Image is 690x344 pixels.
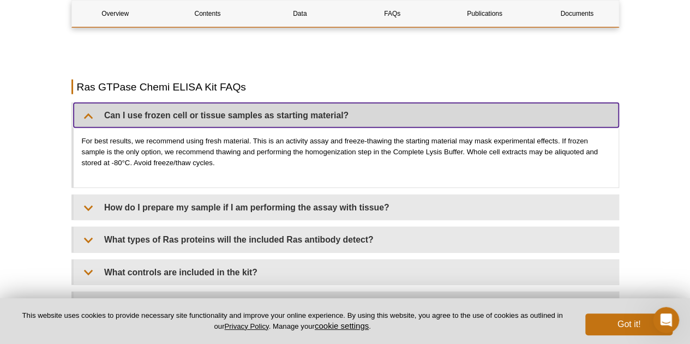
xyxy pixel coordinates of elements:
a: Contents [164,1,251,27]
summary: How do I prepare my sample if I am performing the assay with tissue? [74,195,619,220]
a: Publications [441,1,528,27]
p: For best results, we recommend using fresh material. This is an activity assay and freeze-thawing... [82,136,610,168]
summary: What controls are included in the kit? [74,260,619,285]
p: This website uses cookies to provide necessary site functionality and improve your online experie... [17,311,567,331]
iframe: Intercom live chat [653,307,679,333]
summary: Are there other positive or negative controls that can be used with the kit? [74,292,619,317]
a: FAQs [349,1,435,27]
a: Privacy Policy [224,322,268,330]
a: Documents [533,1,620,27]
a: Data [256,1,343,27]
summary: Can I use frozen cell or tissue samples as starting material? [74,103,619,128]
button: Got it! [585,313,673,335]
h2: Ras GTPase Chemi ELISA Kit FAQs [71,80,619,94]
button: cookie settings [315,321,369,330]
a: Overview [72,1,159,27]
summary: What types of Ras proteins will the included Ras antibody detect? [74,227,619,252]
